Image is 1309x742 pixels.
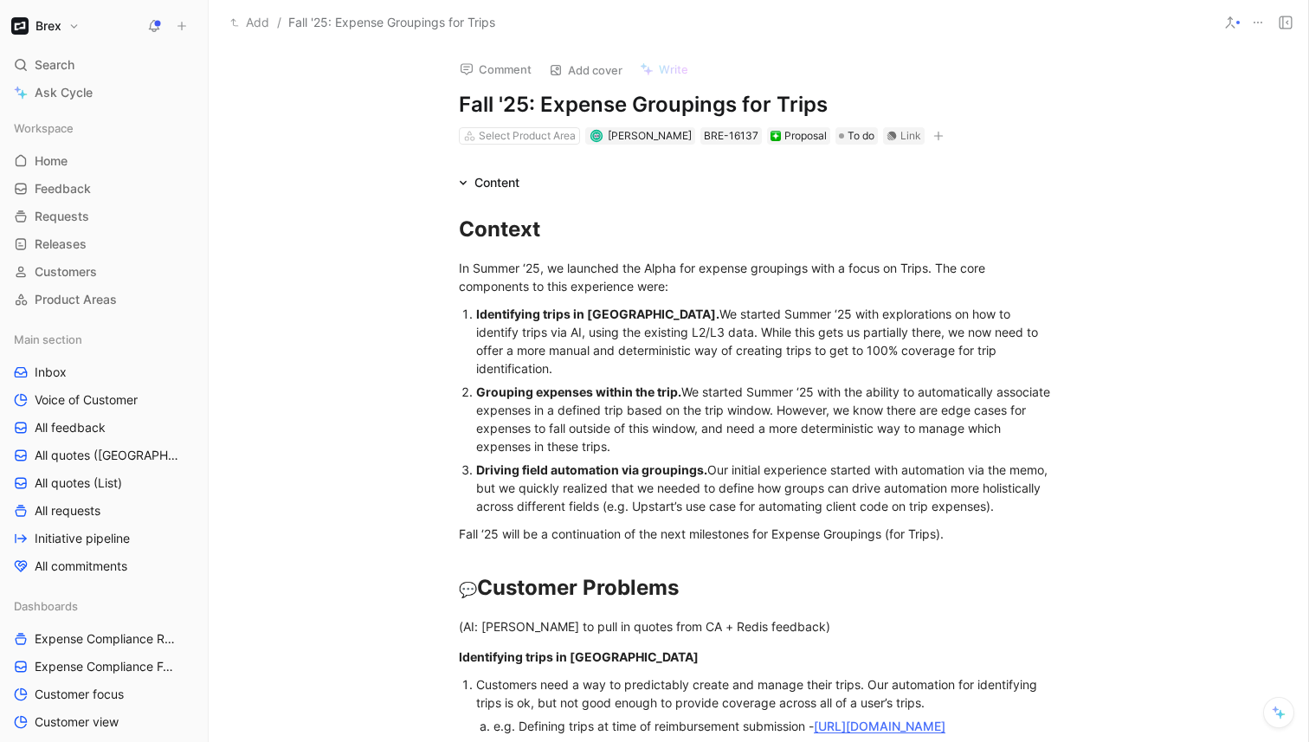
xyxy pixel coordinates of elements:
a: All feedback [7,415,201,441]
button: BrexBrex [7,14,84,38]
a: All requests [7,498,201,524]
a: Product Areas [7,287,201,313]
span: Requests [35,208,89,225]
span: Expense Compliance Feedback [35,658,180,675]
span: Customers [35,263,97,281]
h1: Brex [35,18,61,34]
div: e.g. Defining trips at time of reimbursement submission - [493,717,1025,735]
div: Content [452,172,526,193]
a: All commitments [7,553,201,579]
span: Initiative pipeline [35,530,130,547]
div: Link [900,127,921,145]
span: 💬 [459,581,477,598]
span: All feedback [35,419,106,436]
img: avatar [591,132,601,141]
button: Comment [452,57,539,81]
span: Product Areas [35,291,117,308]
a: Expense Compliance Feedback [7,654,201,680]
a: Voice of Customer [7,387,201,413]
div: Search [7,52,201,78]
a: Ask Cycle [7,80,201,106]
div: (AI: [PERSON_NAME] to pull in quotes from CA + Redis feedback) [459,617,1058,636]
button: Add [226,12,274,33]
div: BRE-16137 [704,127,758,145]
span: Inbox [35,364,67,381]
span: To do [848,127,874,145]
span: Customers need a way to predictably create and manage their trips. Our automation for identifying... [476,677,1041,710]
span: Releases [35,236,87,253]
span: Write [659,61,688,77]
a: Inbox [7,359,201,385]
strong: Context [459,216,540,242]
span: Ask Cycle [35,82,93,103]
span: Customer view [35,713,119,731]
a: Feedback [7,176,201,202]
strong: Identifying trips in [GEOGRAPHIC_DATA]. [476,306,719,321]
div: Proposal [771,127,827,145]
span: Expense Compliance Requests [35,630,179,648]
a: [URL][DOMAIN_NAME] [814,719,945,733]
span: Our initial experience started with automation via the memo, but we quickly realized that we need... [476,462,1051,513]
div: ❇️Proposal [767,127,830,145]
a: All quotes (List) [7,470,201,496]
span: Workspace [14,119,74,137]
a: Releases [7,231,201,257]
span: In Summer ‘25, we launched the Alpha for expense groupings with a focus on Trips. The core compon... [459,261,989,294]
span: All requests [35,502,100,519]
span: [PERSON_NAME] [608,129,692,142]
span: Voice of Customer [35,391,138,409]
div: Main section [7,326,201,352]
span: All commitments [35,558,127,575]
div: Dashboards [7,593,201,619]
span: Home [35,152,68,170]
span: Customer focus [35,686,124,703]
span: Grouping expenses within the trip. [476,384,681,399]
span: Driving field automation via groupings. [476,462,707,477]
span: All quotes (List) [35,474,122,492]
a: Customer view [7,709,201,735]
span: We started Summer ‘25 with the ability to automatically associate expenses in a defined trip base... [476,384,1054,454]
h1: Fall '25: Expense Groupings for Trips [459,91,1058,119]
div: Select Product Area [479,127,576,145]
strong: Customer Problems [477,575,679,600]
div: To do [835,127,878,145]
span: Search [35,55,74,75]
button: Write [632,57,696,81]
a: Initiative pipeline [7,526,201,552]
img: ❇️ [771,131,781,141]
a: Requests [7,203,201,229]
strong: Identifying trips in [GEOGRAPHIC_DATA] [459,649,699,664]
a: Home [7,148,201,174]
span: Fall '25: Expense Groupings for Trips [288,12,495,33]
a: Customer focus [7,681,201,707]
div: Main sectionInboxVoice of CustomerAll feedbackAll quotes ([GEOGRAPHIC_DATA])All quotes (List)All ... [7,326,201,579]
span: Feedback [35,180,91,197]
div: Fall ‘25 will be a continuation of the next milestones for Expense Groupings (for Trips). [459,525,1058,543]
img: Brex [11,17,29,35]
a: Customers [7,259,201,285]
span: Main section [14,331,82,348]
div: Content [474,172,519,193]
a: Expense Compliance Requests [7,626,201,652]
span: Dashboards [14,597,78,615]
span: We started Summer ‘25 with explorations on how to identify trips via AI, using the existing L2/L3... [476,306,1041,376]
span: All quotes ([GEOGRAPHIC_DATA]) [35,447,181,464]
button: Add cover [541,58,630,82]
div: Workspace [7,115,201,141]
span: / [277,12,281,33]
a: All quotes ([GEOGRAPHIC_DATA]) [7,442,201,468]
